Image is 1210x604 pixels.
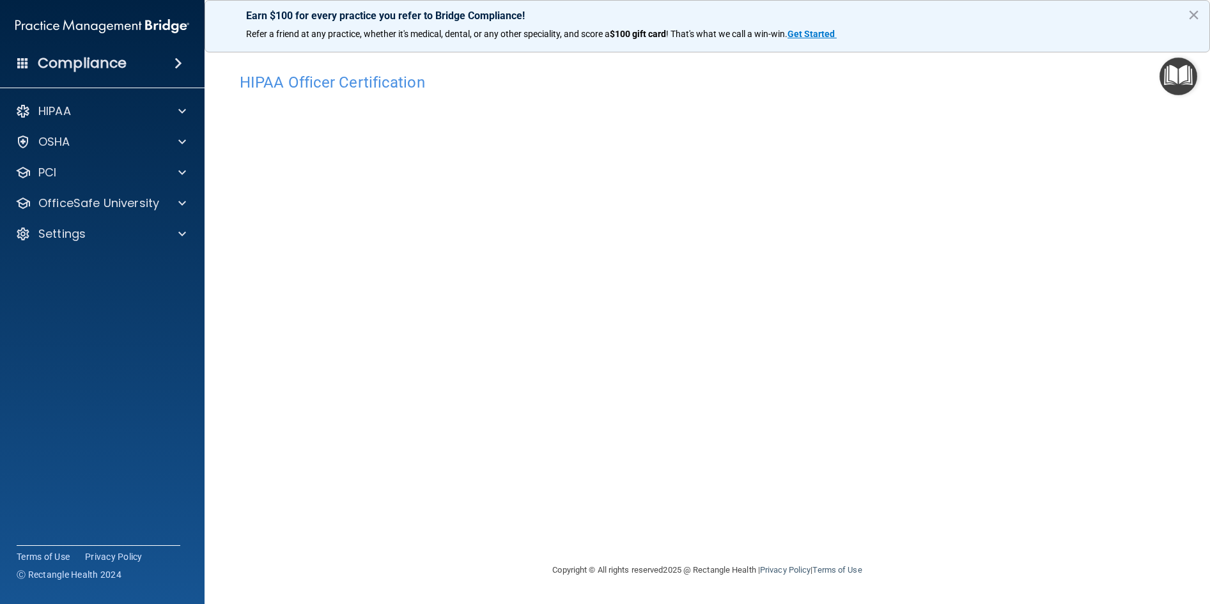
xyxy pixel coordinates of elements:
a: Get Started [787,29,837,39]
a: Terms of Use [17,550,70,563]
a: Privacy Policy [85,550,143,563]
p: Settings [38,226,86,242]
a: HIPAA [15,104,186,119]
span: Refer a friend at any practice, whether it's medical, dental, or any other speciality, and score a [246,29,610,39]
p: OfficeSafe University [38,196,159,211]
a: OfficeSafe University [15,196,186,211]
p: Earn $100 for every practice you refer to Bridge Compliance! [246,10,1168,22]
p: PCI [38,165,56,180]
strong: Get Started [787,29,835,39]
button: Open Resource Center [1160,58,1197,95]
a: Privacy Policy [760,565,811,575]
div: Copyright © All rights reserved 2025 @ Rectangle Health | | [474,550,941,591]
h4: Compliance [38,54,127,72]
h4: HIPAA Officer Certification [240,74,1175,91]
span: Ⓒ Rectangle Health 2024 [17,568,121,581]
span: ! That's what we call a win-win. [666,29,787,39]
a: PCI [15,165,186,180]
p: HIPAA [38,104,71,119]
iframe: hipaa-training [240,98,1175,513]
strong: $100 gift card [610,29,666,39]
a: Settings [15,226,186,242]
a: Terms of Use [812,565,862,575]
a: OSHA [15,134,186,150]
p: OSHA [38,134,70,150]
img: PMB logo [15,13,189,39]
button: Close [1188,4,1200,25]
